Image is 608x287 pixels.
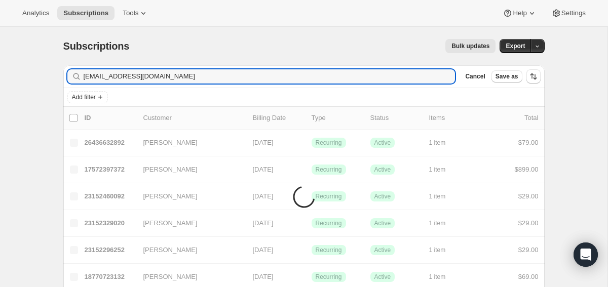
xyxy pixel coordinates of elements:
button: Export [500,39,531,53]
span: Subscriptions [63,9,108,17]
span: Settings [561,9,586,17]
button: Analytics [16,6,55,20]
span: Subscriptions [63,40,130,52]
span: Analytics [22,9,49,17]
span: Cancel [465,72,485,80]
span: Add filter [72,93,96,101]
button: Add filter [67,91,108,103]
button: Settings [545,6,592,20]
div: Open Intercom Messenger [574,242,598,267]
span: Save as [496,72,518,80]
span: Tools [123,9,138,17]
button: Help [497,6,543,20]
button: Tools [117,6,155,20]
button: Bulk updates [445,39,496,53]
span: Export [506,42,525,50]
button: Cancel [461,70,489,83]
button: Save as [491,70,522,83]
button: Subscriptions [57,6,115,20]
button: Sort the results [526,69,541,84]
input: Filter subscribers [84,69,455,84]
span: Bulk updates [451,42,489,50]
span: Help [513,9,526,17]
